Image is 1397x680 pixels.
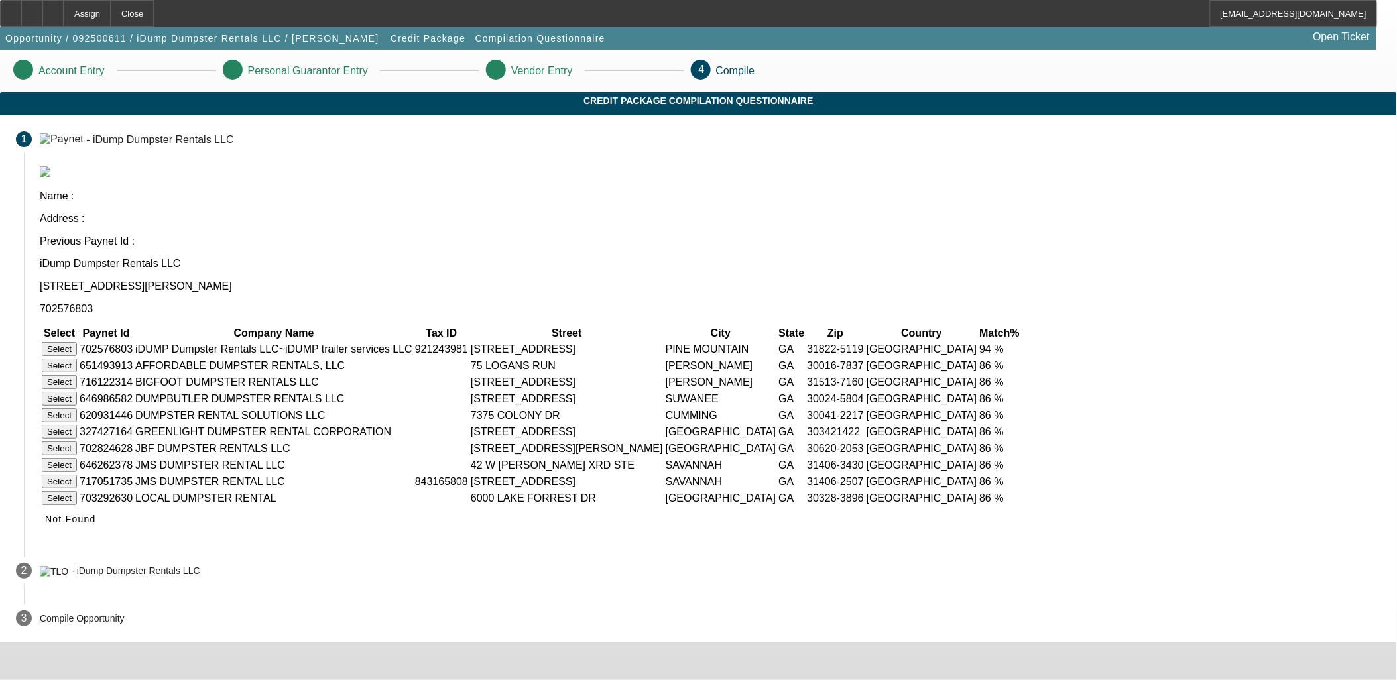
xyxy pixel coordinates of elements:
span: Opportunity / 092500611 / iDump Dumpster Rentals LLC / [PERSON_NAME] [5,33,379,44]
span: 4 [699,64,705,75]
button: Select [42,392,77,406]
td: 30620-2053 [807,441,865,456]
td: JMS DUMPSTER RENTAL LLC [135,474,413,489]
button: Select [42,475,77,488]
th: Select [41,327,78,340]
td: [PERSON_NAME] [665,358,777,373]
td: 717051735 [79,474,133,489]
td: GA [778,441,805,456]
p: 702576803 [40,303,1381,315]
td: GA [778,408,805,423]
td: [STREET_ADDRESS] [470,374,664,390]
th: Company Name [135,327,413,340]
img: paynet_logo.jpg [40,166,50,177]
td: 30328-3896 [807,490,865,506]
td: 702824628 [79,441,133,456]
td: [GEOGRAPHIC_DATA] [866,457,978,473]
td: 303421422 [807,424,865,439]
td: 31822-5119 [807,341,865,357]
td: GA [778,474,805,489]
td: 86 % [979,374,1020,390]
button: Select [42,408,77,422]
td: [STREET_ADDRESS] [470,424,664,439]
td: 42 W [PERSON_NAME] XRD STE [470,457,664,473]
p: Previous Paynet Id : [40,235,1381,247]
div: - iDump Dumpster Rentals LLC [86,133,233,144]
td: DUMPSTER RENTAL SOLUTIONS LLC [135,408,413,423]
td: 75 LOGANS RUN [470,358,664,373]
td: JBF DUMPSTER RENTALS LLC [135,441,413,456]
td: GREENLIGHT DUMPSTER RENTAL CORPORATION [135,424,413,439]
td: 646262378 [79,457,133,473]
td: 703292630 [79,490,133,506]
td: 86 % [979,424,1020,439]
th: Tax ID [414,327,469,340]
td: GA [778,391,805,406]
p: Name : [40,190,1381,202]
button: Select [42,359,77,372]
td: [GEOGRAPHIC_DATA] [866,474,978,489]
th: State [778,327,805,340]
button: Not Found [40,507,101,531]
p: [STREET_ADDRESS][PERSON_NAME] [40,280,1381,292]
td: 651493913 [79,358,133,373]
p: Personal Guarantor Entry [248,65,368,77]
button: Compilation Questionnaire [472,27,609,50]
td: [GEOGRAPHIC_DATA] [866,341,978,357]
button: Select [42,375,77,389]
p: Account Entry [38,65,105,77]
td: 94 % [979,341,1020,357]
td: 86 % [979,474,1020,489]
td: GA [778,341,805,357]
p: Vendor Entry [511,65,573,77]
td: 30016-7837 [807,358,865,373]
td: GA [778,358,805,373]
p: Compile [716,65,755,77]
td: [GEOGRAPHIC_DATA] [866,374,978,390]
td: 620931446 [79,408,133,423]
td: AFFORDABLE DUMPSTER RENTALS, LLC [135,358,413,373]
th: Country [866,327,978,340]
td: [GEOGRAPHIC_DATA] [866,408,978,423]
span: Not Found [45,514,96,524]
span: Credit Package [391,33,465,44]
td: 30024-5804 [807,391,865,406]
span: 3 [21,612,27,624]
td: 86 % [979,457,1020,473]
td: LOCAL DUMPSTER RENTAL [135,490,413,506]
td: 716122314 [79,374,133,390]
td: GA [778,374,805,390]
button: Select [42,441,77,455]
span: Credit Package Compilation Questionnaire [10,95,1387,106]
button: Select [42,425,77,439]
td: [STREET_ADDRESS][PERSON_NAME] [470,441,664,456]
td: CUMMING [665,408,777,423]
div: - iDump Dumpster Rentals LLC [71,566,200,577]
td: [GEOGRAPHIC_DATA] [665,490,777,506]
td: [GEOGRAPHIC_DATA] [665,424,777,439]
button: Select [42,458,77,472]
td: [STREET_ADDRESS] [470,474,664,489]
img: Paynet [40,133,84,145]
td: SUWANEE [665,391,777,406]
td: [STREET_ADDRESS] [470,391,664,406]
td: 86 % [979,358,1020,373]
td: [STREET_ADDRESS] [470,341,664,357]
td: GA [778,457,805,473]
a: Open Ticket [1308,26,1375,48]
td: 327427164 [79,424,133,439]
td: iDUMP Dumpster Rentals LLC~iDUMP trailer services LLC [135,341,413,357]
td: [GEOGRAPHIC_DATA] [866,358,978,373]
td: [PERSON_NAME] [665,374,777,390]
td: 702576803 [79,341,133,357]
th: Match% [979,327,1020,340]
td: 86 % [979,391,1020,406]
p: Compile Opportunity [40,613,125,624]
td: JMS DUMPSTER RENTAL LLC [135,457,413,473]
span: 1 [21,133,27,145]
td: 31406-2507 [807,474,865,489]
th: Paynet Id [79,327,133,340]
button: Select [42,342,77,356]
td: 7375 COLONY DR [470,408,664,423]
td: 6000 LAKE FORREST DR [470,490,664,506]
